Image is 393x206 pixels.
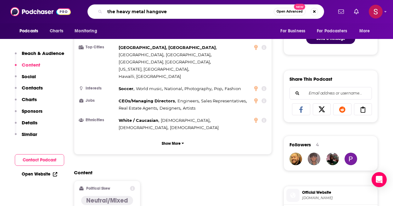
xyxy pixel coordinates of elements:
[201,97,247,105] span: ,
[15,50,64,62] button: Reach & Audience
[302,190,375,195] span: Official Website
[119,117,159,124] span: ,
[369,5,383,19] img: User Profile
[105,7,274,17] input: Search podcasts, credits, & more...
[289,87,372,100] div: Search followers
[166,52,211,57] span: [GEOGRAPHIC_DATA]
[119,125,167,130] span: [DEMOGRAPHIC_DATA]
[289,76,332,82] h3: Share This Podcast
[119,66,189,73] span: ,
[313,103,331,115] a: Share on X/Twitter
[79,118,116,122] h3: Ethnicities
[177,97,199,105] span: ,
[166,51,211,58] span: ,
[75,27,97,35] span: Monitoring
[119,52,163,57] span: [GEOGRAPHIC_DATA]
[308,153,320,165] img: umbertopala
[274,8,306,15] button: Open AdvancedNew
[294,4,305,10] span: New
[336,6,346,17] a: Show notifications dropdown
[86,197,128,204] h4: Neutral/Mixed
[177,98,199,103] span: Engineers
[50,27,63,35] span: Charts
[369,5,383,19] span: Logged in as stephanie85546
[214,86,222,91] span: Pop
[15,96,37,108] button: Charts
[22,62,40,68] p: Content
[15,25,46,37] button: open menu
[276,25,313,37] button: open menu
[369,5,383,19] button: Show profile menu
[22,171,57,177] a: Open Website
[119,86,133,91] span: Soccer
[22,73,36,79] p: Social
[20,27,38,35] span: Podcasts
[316,142,319,148] div: 4
[277,10,303,13] span: Open Advanced
[119,98,175,103] span: CEOs/Managing Directors
[225,86,241,91] span: Fashion
[119,74,181,79] span: Hawalli, [GEOGRAPHIC_DATA]
[280,27,305,35] span: For Business
[119,58,211,66] span: ,
[119,118,158,123] span: White / Caucasian
[22,108,42,114] p: Sponsors
[119,45,216,50] span: [GEOGRAPHIC_DATA], [GEOGRAPHIC_DATA]
[183,106,195,111] span: Artists
[184,85,212,92] span: ,
[22,85,43,91] p: Contacts
[160,106,180,111] span: Designers
[136,85,163,92] span: ,
[289,153,302,165] img: noizyme
[286,189,375,202] a: Official Website[DOMAIN_NAME]
[15,154,64,166] button: Contact Podcast
[136,86,162,91] span: World music
[170,125,219,130] span: [DEMOGRAPHIC_DATA]
[79,86,116,90] h3: Interests
[22,50,64,56] p: Reach & Audience
[345,153,357,165] img: pgillette84
[119,59,210,64] span: [GEOGRAPHIC_DATA], [GEOGRAPHIC_DATA]
[313,25,356,37] button: open menu
[15,62,40,73] button: Content
[15,85,43,96] button: Contacts
[161,117,211,124] span: ,
[46,25,67,37] a: Charts
[351,6,361,17] a: Show notifications dropdown
[355,25,378,37] button: open menu
[74,170,267,176] h2: Content
[70,25,105,37] button: open menu
[326,153,339,165] img: JackofPhoenixs
[10,6,71,18] img: Podchaser - Follow, Share and Rate Podcasts
[79,138,267,149] button: Show More
[119,124,168,131] span: ,
[119,44,217,51] span: ,
[201,98,246,103] span: Sales Representatives
[15,108,42,120] button: Sponsors
[359,27,370,35] span: More
[22,120,37,126] p: Details
[119,51,164,58] span: ,
[333,103,351,115] a: Share on Reddit
[161,118,210,123] span: [DEMOGRAPHIC_DATA]
[164,86,182,91] span: National
[289,142,311,148] span: Followers
[86,186,110,191] h2: Political Skew
[15,120,37,131] button: Details
[119,105,158,112] span: ,
[79,45,116,49] h3: Top Cities
[87,4,324,19] div: Search podcasts, credits, & more...
[164,85,183,92] span: ,
[22,96,37,102] p: Charts
[15,131,37,143] button: Similar
[162,141,181,146] p: Show More
[184,86,211,91] span: Photography
[295,87,367,99] input: Email address or username...
[317,27,347,35] span: For Podcasters
[354,103,372,115] a: Copy Link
